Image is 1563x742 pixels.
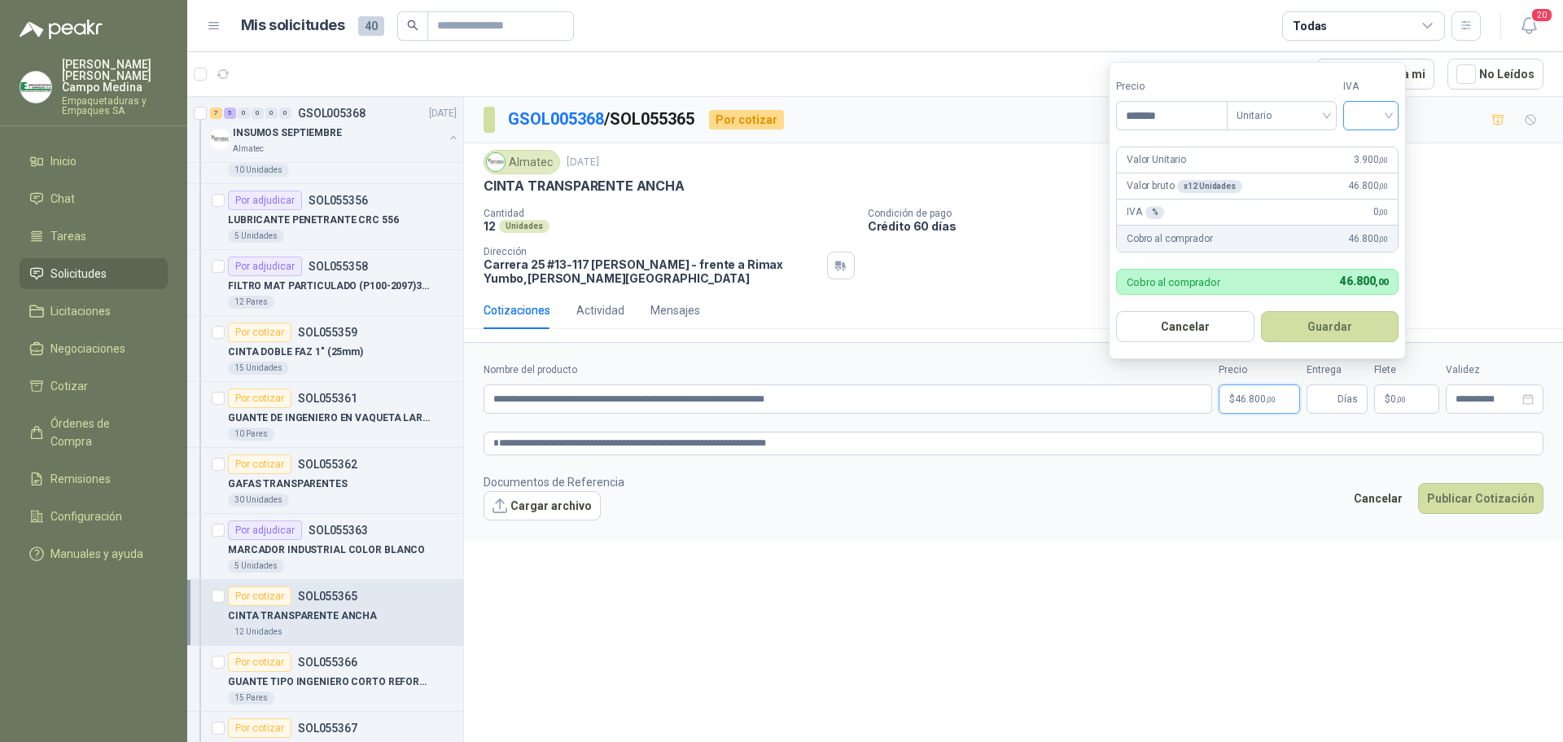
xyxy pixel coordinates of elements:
[1373,204,1388,220] span: 0
[484,208,855,219] p: Cantidad
[1261,311,1399,342] button: Guardar
[1145,206,1165,219] div: %
[228,345,363,360] p: CINTA DOBLE FAZ 1" (25mm)
[50,377,88,395] span: Cotizar
[228,230,284,243] div: 5 Unidades
[1338,385,1358,413] span: Días
[1237,103,1327,128] span: Unitario
[228,389,291,408] div: Por cotizar
[187,448,463,514] a: Por cotizarSOL055362GAFAS TRANSPARENTES30 Unidades
[1530,7,1553,23] span: 20
[187,580,463,646] a: Por cotizarSOL055365CINTA TRANSPARENTE ANCHA12 Unidades
[233,125,342,141] p: INSUMOS SEPTIEMBRE
[228,586,291,606] div: Por cotizar
[20,463,168,494] a: Remisiones
[20,333,168,364] a: Negociaciones
[1177,180,1241,193] div: x 12 Unidades
[1316,59,1434,90] button: Asignado a mi
[1307,362,1368,378] label: Entrega
[709,110,784,130] div: Por cotizar
[1127,277,1220,288] p: Cobro al comprador
[650,301,700,319] div: Mensajes
[309,525,368,536] p: SOL055363
[309,261,368,272] p: SOL055358
[298,327,357,338] p: SOL055359
[1375,277,1388,288] span: ,00
[50,265,107,283] span: Solicitudes
[228,608,377,624] p: CINTA TRANSPARENTE ANCHA
[228,520,302,540] div: Por adjudicar
[1378,182,1388,191] span: ,00
[20,183,168,214] a: Chat
[228,411,431,426] p: GUANTE DE INGENIERO EN VAQUETA LARGO
[210,103,460,156] a: 7 5 0 0 0 0 GSOL005368[DATE] Company LogoINSUMOS SEPTIEMBREAlmatec
[228,542,425,558] p: MARCADOR INDUSTRIAL COLOR BLANCO
[238,108,250,119] div: 0
[1219,362,1300,378] label: Precio
[20,221,168,252] a: Tareas
[187,514,463,580] a: Por adjudicarSOL055363MARCADOR INDUSTRIAL COLOR BLANCO5 Unidades
[20,538,168,569] a: Manuales y ayuda
[1396,395,1406,404] span: ,00
[265,108,278,119] div: 0
[252,108,264,119] div: 0
[50,340,125,358] span: Negociaciones
[1390,394,1406,404] span: 0
[298,108,366,119] p: GSOL005368
[20,20,103,39] img: Logo peakr
[228,296,274,309] div: 12 Pares
[187,646,463,712] a: Por cotizarSOL055366GUANTE TIPO INGENIERO CORTO REFORZADO15 Pares
[228,494,289,507] div: 30 Unidades
[508,109,604,129] a: GSOL005368
[484,491,601,520] button: Cargar archivo
[1219,384,1300,414] p: $46.800,00
[228,560,284,573] div: 5 Unidades
[228,279,431,294] p: FILTRO MAT PARTICULADO (P100-2097)3M - PAR
[358,16,384,36] span: 40
[429,106,457,121] p: [DATE]
[50,190,75,208] span: Chat
[298,722,357,734] p: SOL055367
[1378,208,1388,217] span: ,00
[228,428,274,441] div: 10 Pares
[50,152,77,170] span: Inicio
[1446,362,1543,378] label: Validez
[228,652,291,672] div: Por cotizar
[228,213,399,228] p: LUBRICANTE PENETRANTE CRC 556
[228,476,348,492] p: GAFAS TRANSPARENTES
[279,108,291,119] div: 0
[1127,204,1164,220] p: IVA
[567,155,599,170] p: [DATE]
[187,184,463,250] a: Por adjudicarSOL055356LUBRICANTE PENETRANTE CRC 5565 Unidades
[228,692,274,705] div: 15 Pares
[228,257,302,276] div: Por adjudicar
[309,195,368,206] p: SOL055356
[228,362,289,375] div: 15 Unidades
[298,591,357,602] p: SOL055365
[1378,235,1388,244] span: ,00
[1127,152,1186,168] p: Valor Unitario
[20,296,168,327] a: Licitaciones
[50,507,122,525] span: Configuración
[1293,17,1327,35] div: Todas
[20,146,168,177] a: Inicio
[407,20,418,31] span: search
[298,656,357,668] p: SOL055366
[868,208,1556,219] p: Condición de pago
[228,718,291,738] div: Por cotizar
[1116,79,1227,94] label: Precio
[484,150,560,174] div: Almatec
[20,72,51,103] img: Company Logo
[1345,483,1412,514] button: Cancelar
[1343,79,1399,94] label: IVA
[20,371,168,402] a: Cotizar
[1203,61,1303,87] div: 1 - 50 de 126
[298,459,357,470] p: SOL055362
[228,674,431,690] p: GUANTE TIPO INGENIERO CORTO REFORZADO
[1116,311,1254,342] button: Cancelar
[484,257,821,285] p: Carrera 25 #13-117 [PERSON_NAME] - frente a Rimax Yumbo , [PERSON_NAME][GEOGRAPHIC_DATA]
[228,454,291,474] div: Por cotizar
[1447,59,1543,90] button: No Leídos
[210,130,230,149] img: Company Logo
[228,164,289,177] div: 10 Unidades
